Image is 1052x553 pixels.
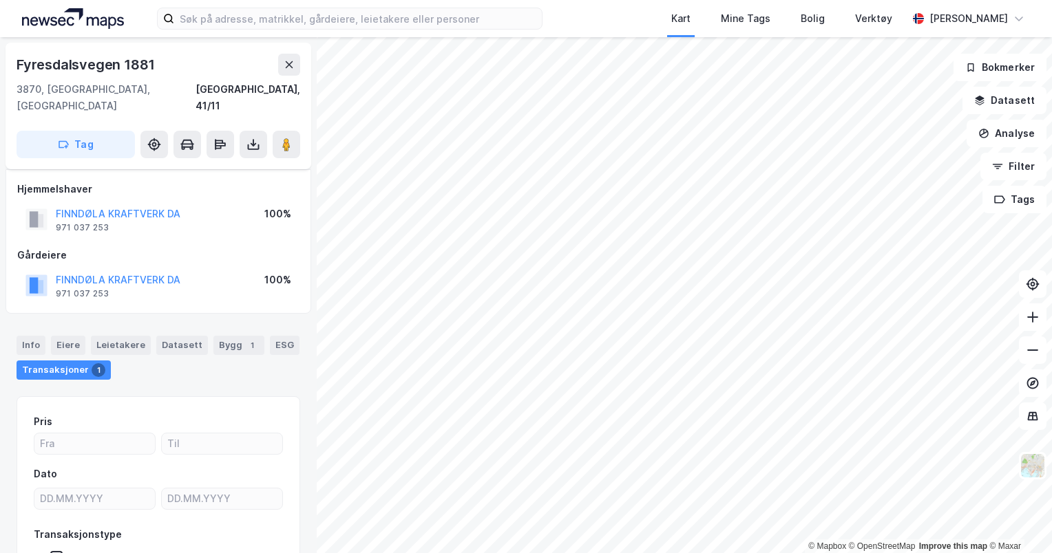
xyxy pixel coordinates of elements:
div: Bolig [801,10,825,27]
div: Bygg [213,336,264,355]
input: Fra [34,433,155,454]
iframe: Chat Widget [983,487,1052,553]
a: Mapbox [808,541,846,551]
div: Fyresdalsvegen 1881 [17,54,158,76]
div: Mine Tags [721,10,770,27]
input: Til [162,433,282,454]
div: Pris [34,413,52,430]
div: Eiere [51,336,85,355]
div: Kart [671,10,691,27]
input: DD.MM.YYYY [34,488,155,509]
div: 100% [264,272,291,288]
button: Filter [980,153,1046,180]
div: 3870, [GEOGRAPHIC_DATA], [GEOGRAPHIC_DATA] [17,81,196,114]
div: [PERSON_NAME] [929,10,1008,27]
div: 971 037 253 [56,288,109,299]
div: 971 037 253 [56,222,109,233]
div: ESG [270,336,299,355]
button: Tag [17,131,135,158]
div: Leietakere [91,336,151,355]
div: Gårdeiere [17,247,299,263]
div: Verktøy [855,10,892,27]
div: Hjemmelshaver [17,181,299,197]
div: [GEOGRAPHIC_DATA], 41/11 [196,81,300,114]
button: Bokmerker [954,54,1046,81]
div: 1 [92,363,105,377]
div: Transaksjonstype [34,526,122,543]
button: Tags [982,186,1046,213]
img: Z [1020,453,1046,479]
button: Datasett [962,87,1046,114]
div: Dato [34,466,57,482]
button: Analyse [967,120,1046,147]
a: OpenStreetMap [849,541,916,551]
div: Datasett [156,336,208,355]
a: Improve this map [919,541,987,551]
div: Transaksjoner [17,360,111,380]
div: 1 [245,338,259,352]
input: DD.MM.YYYY [162,488,282,509]
img: logo.a4113a55bc3d86da70a041830d287a7e.svg [22,8,124,29]
div: Info [17,336,45,355]
input: Søk på adresse, matrikkel, gårdeiere, leietakere eller personer [174,8,542,29]
div: 100% [264,206,291,222]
